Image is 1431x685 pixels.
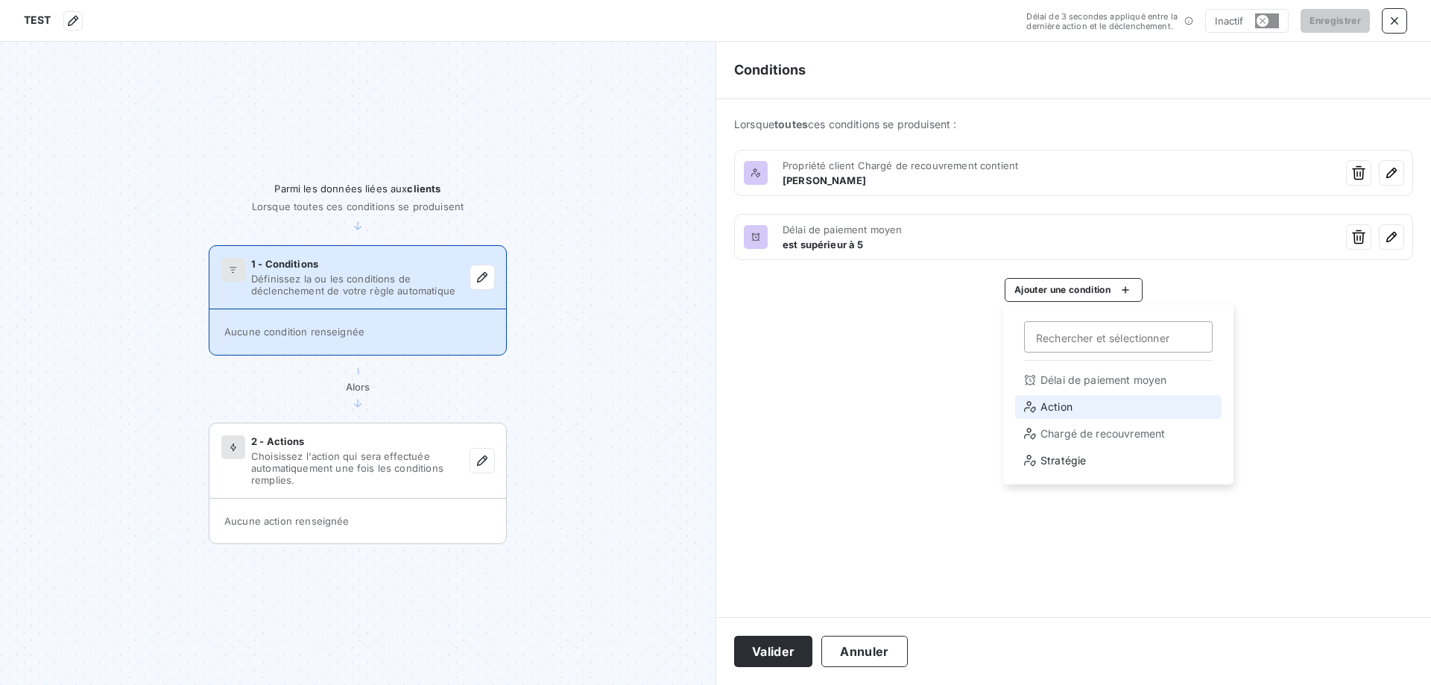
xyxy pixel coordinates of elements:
[1380,634,1416,670] iframe: Intercom live chat
[1015,368,1222,392] div: Délai de paiement moyen
[1024,321,1213,353] input: placeholder
[1015,422,1222,446] div: Chargé de recouvrement
[1003,305,1233,484] div: Ajouter une condition
[1015,395,1222,419] div: Action
[1015,449,1222,473] div: Stratégie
